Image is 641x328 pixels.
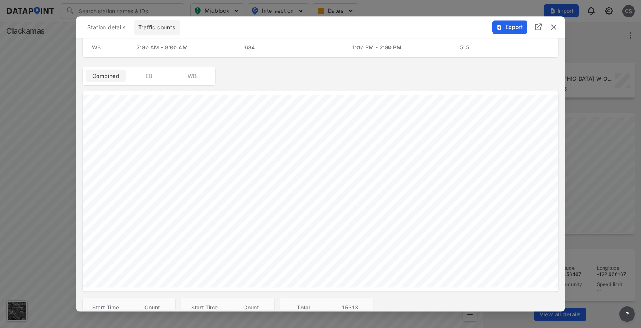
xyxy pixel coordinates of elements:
button: Export [492,21,527,34]
button: delete [549,23,558,32]
span: Traffic counts [138,24,176,32]
span: Export [497,24,522,31]
td: 1:00 PM - 2:00 PM [343,37,451,57]
td: 634 [235,37,343,57]
th: Start Time [83,298,129,318]
div: basic tabs example [86,70,212,82]
td: WB [83,37,127,57]
th: Total [280,298,327,318]
span: WB [177,72,208,80]
th: Count [129,298,175,318]
img: full_screen.b7bf9a36.svg [534,22,543,31]
span: EB [134,72,164,80]
span: Combined [90,72,121,80]
button: more [619,306,635,322]
td: 7:00 AM - 8:00 AM [127,37,235,57]
th: 15313 [327,298,373,318]
th: Start Time [181,298,228,318]
img: File%20-%20Download.70cf71cd.svg [496,24,502,30]
span: Station details [87,24,126,32]
span: ? [624,309,630,319]
div: basic tabs example [83,20,558,35]
img: close.efbf2170.svg [549,23,558,32]
th: Count [228,298,274,318]
table: customized table [280,298,373,318]
td: 515 [451,37,558,57]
